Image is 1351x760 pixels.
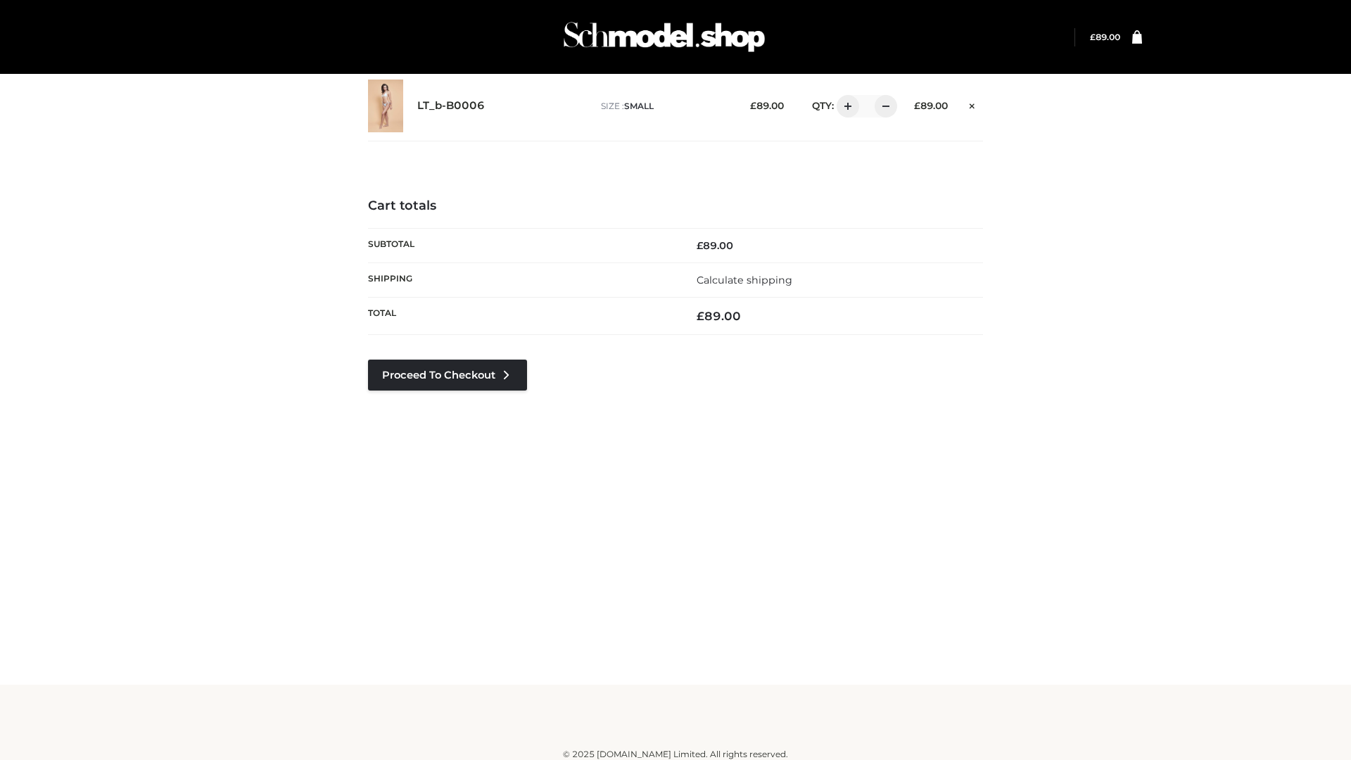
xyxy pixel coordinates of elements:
span: £ [1090,32,1096,42]
a: £89.00 [1090,32,1120,42]
a: Remove this item [962,95,983,113]
span: £ [697,309,704,323]
bdi: 89.00 [697,309,741,323]
th: Shipping [368,262,675,297]
a: Calculate shipping [697,274,792,286]
a: Proceed to Checkout [368,360,527,391]
span: £ [697,239,703,252]
bdi: 89.00 [697,239,733,252]
p: size : [601,100,728,113]
bdi: 89.00 [750,100,784,111]
th: Total [368,298,675,335]
bdi: 89.00 [1090,32,1120,42]
span: £ [914,100,920,111]
bdi: 89.00 [914,100,948,111]
img: Schmodel Admin 964 [559,9,770,65]
span: £ [750,100,756,111]
div: QTY: [798,95,892,118]
a: LT_b-B0006 [417,99,485,113]
span: SMALL [624,101,654,111]
th: Subtotal [368,228,675,262]
img: LT_b-B0006 - SMALL [368,80,403,132]
h4: Cart totals [368,198,983,214]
